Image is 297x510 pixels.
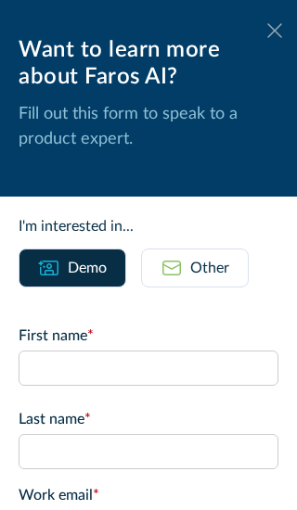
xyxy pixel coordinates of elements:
div: Demo [68,257,107,279]
div: Want to learn more about Faros AI? [19,37,278,91]
p: Fill out this form to speak to a product expert. [19,102,278,152]
label: Work email [19,484,278,506]
label: First name [19,325,278,347]
div: Other [190,257,229,279]
div: I'm interested in... [19,215,278,237]
label: Last name [19,408,278,430]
